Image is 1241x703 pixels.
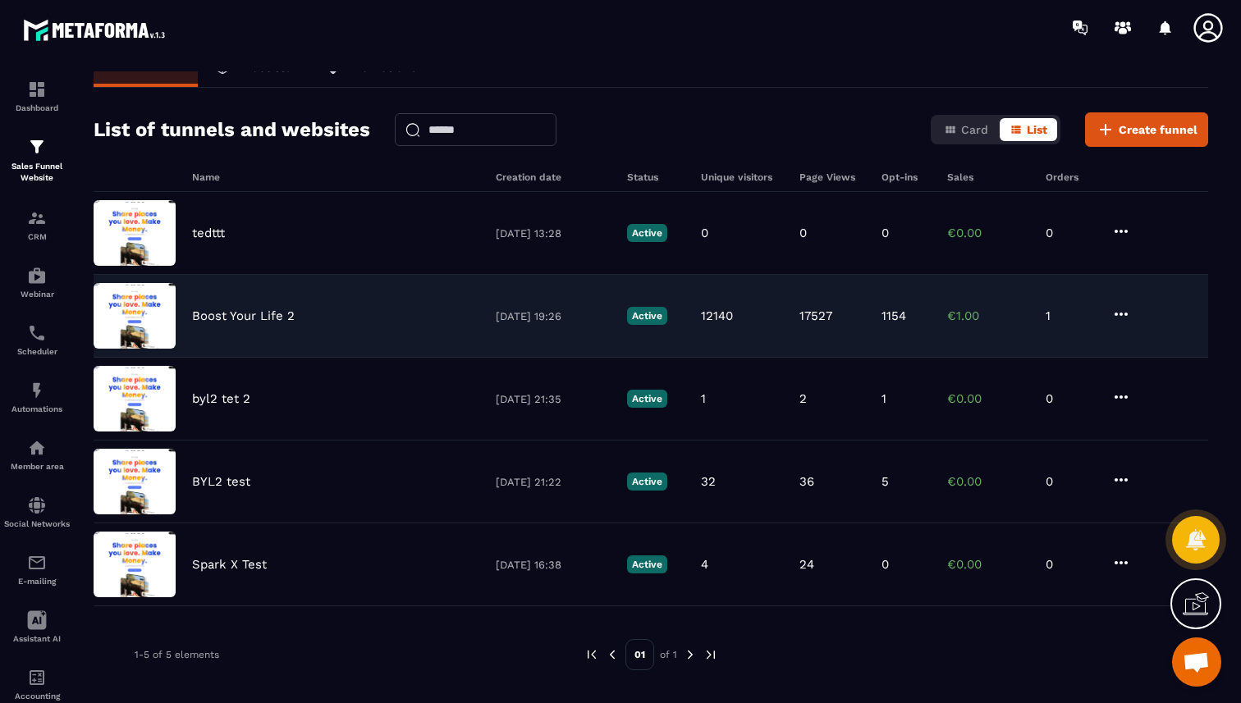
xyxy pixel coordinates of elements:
[94,113,370,146] h2: List of tunnels and websites
[4,462,70,471] p: Member area
[882,308,906,323] p: 1154
[496,227,611,240] p: [DATE] 13:28
[4,634,70,643] p: Assistant AI
[4,347,70,356] p: Scheduler
[4,232,70,241] p: CRM
[1000,118,1057,141] button: List
[799,391,807,406] p: 2
[1046,308,1095,323] p: 1
[1085,112,1208,147] button: Create funnel
[947,171,1029,183] h6: Sales
[799,308,832,323] p: 17527
[1046,474,1095,489] p: 0
[934,118,998,141] button: Card
[4,161,70,184] p: Sales Funnel Website
[627,390,667,408] p: Active
[627,224,667,242] p: Active
[192,226,225,240] p: tedttt
[882,171,931,183] h6: Opt-ins
[701,474,716,489] p: 32
[605,647,620,662] img: prev
[961,123,988,136] span: Card
[882,226,889,240] p: 0
[4,598,70,655] a: Assistant AI
[584,647,599,662] img: prev
[4,404,70,413] p: Automations
[94,366,176,431] img: image
[799,474,814,489] p: 36
[660,648,677,661] p: of 1
[94,449,176,514] img: image
[1172,637,1221,687] div: Open chat
[496,171,611,183] h6: Creation date
[882,557,889,572] p: 0
[703,647,718,662] img: next
[4,196,70,253] a: formationformationCRM
[27,266,47,285] img: automations
[1046,391,1095,406] p: 0
[701,226,708,240] p: 0
[4,125,70,196] a: formationformationSales Funnel Website
[27,438,47,458] img: automations
[27,495,47,515] img: social-network
[4,426,70,483] a: automationsautomationsMember area
[4,311,70,368] a: schedulerschedulerScheduler
[627,307,667,325] p: Active
[4,483,70,541] a: social-networksocial-networkSocial Networks
[701,308,733,323] p: 12140
[701,171,783,183] h6: Unique visitors
[135,649,219,660] p: 1-5 of 5 elements
[4,692,70,701] p: Accounting
[1027,123,1047,136] span: List
[1046,226,1095,240] p: 0
[1119,121,1197,138] span: Create funnel
[23,15,171,45] img: logo
[4,253,70,311] a: automationsautomationsWebinar
[799,171,865,183] h6: Page Views
[799,557,814,572] p: 24
[4,541,70,598] a: emailemailE-mailing
[947,308,1029,323] p: €1.00
[192,474,250,489] p: BYL2 test
[4,519,70,528] p: Social Networks
[27,323,47,343] img: scheduler
[1046,557,1095,572] p: 0
[27,208,47,228] img: formation
[683,647,698,662] img: next
[94,200,176,266] img: image
[496,559,611,571] p: [DATE] 16:38
[947,391,1029,406] p: €0.00
[627,555,667,573] p: Active
[27,80,47,99] img: formation
[4,290,70,299] p: Webinar
[882,474,889,489] p: 5
[627,472,667,491] p: Active
[27,137,47,157] img: formation
[799,226,807,240] p: 0
[947,226,1029,240] p: €0.00
[27,381,47,400] img: automations
[192,171,479,183] h6: Name
[947,557,1029,572] p: €0.00
[496,476,611,488] p: [DATE] 21:22
[4,368,70,426] a: automationsautomationsAutomations
[27,553,47,573] img: email
[4,103,70,112] p: Dashboard
[882,391,886,406] p: 1
[192,557,267,572] p: Spark X Test
[627,171,685,183] h6: Status
[1046,171,1095,183] h6: Orders
[701,557,708,572] p: 4
[4,67,70,125] a: formationformationDashboard
[94,532,176,597] img: image
[701,391,706,406] p: 1
[496,393,611,405] p: [DATE] 21:35
[625,639,654,670] p: 01
[4,577,70,586] p: E-mailing
[27,668,47,687] img: accountant
[192,391,250,406] p: byl2 tet 2
[947,474,1029,489] p: €0.00
[192,308,295,323] p: Boost Your Life 2
[496,310,611,322] p: [DATE] 19:26
[94,283,176,349] img: image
